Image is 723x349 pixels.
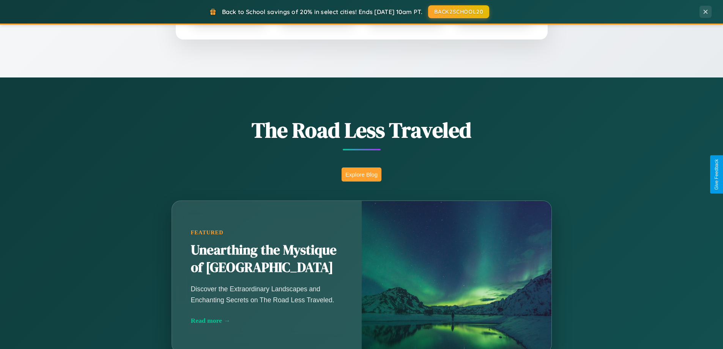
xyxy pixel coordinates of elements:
[191,242,343,276] h2: Unearthing the Mystique of [GEOGRAPHIC_DATA]
[342,167,381,182] button: Explore Blog
[191,284,343,305] p: Discover the Extraordinary Landscapes and Enchanting Secrets on The Road Less Traveled.
[134,115,589,145] h1: The Road Less Traveled
[191,317,343,325] div: Read more →
[191,229,343,236] div: Featured
[714,159,719,190] div: Give Feedback
[222,8,422,16] span: Back to School savings of 20% in select cities! Ends [DATE] 10am PT.
[428,5,489,18] button: BACK2SCHOOL20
